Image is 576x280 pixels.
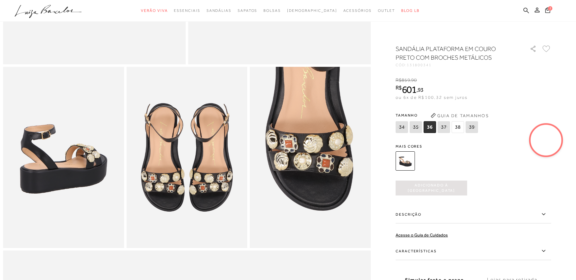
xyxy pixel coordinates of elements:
[396,44,512,62] h1: SANDÁLIA PLATAFORMA EM COURO PRETO COM BROCHES METÁLICOS
[343,5,372,16] a: categoryNavScreenReaderText
[396,85,402,90] i: R$
[424,121,436,133] span: 36
[174,8,200,13] span: Essenciais
[141,5,168,16] a: categoryNavScreenReaderText
[396,111,480,120] span: Tamanho
[250,67,371,248] img: image
[396,145,551,148] span: Mais cores
[396,151,415,171] img: SANDÁLIA PLATAFORMA EM COURO PRETO COM BROCHES METÁLICOS
[396,242,551,260] label: Características
[401,5,419,16] a: BLOG LB
[416,87,424,93] i: ,
[543,7,552,15] button: 2
[429,111,491,121] button: Guia de Tamanhos
[141,8,168,13] span: Verão Viva
[287,5,337,16] a: noSubCategoriesText
[396,205,551,223] label: Descrição
[238,8,257,13] span: Sapatos
[402,84,416,95] span: 601
[396,95,467,100] span: ou 6x de R$100,32 sem juros
[3,67,124,248] img: image
[207,8,231,13] span: Sandálias
[207,5,231,16] a: categoryNavScreenReaderText
[396,121,408,133] span: 34
[548,6,552,11] span: 2
[410,77,417,83] i: ,
[287,8,337,13] span: [DEMOGRAPHIC_DATA]
[438,121,450,133] span: 37
[452,121,464,133] span: 38
[410,121,422,133] span: 35
[418,86,424,93] span: 93
[263,8,281,13] span: Bolsas
[127,67,248,248] img: image
[343,8,372,13] span: Acessórios
[396,63,520,67] div: CÓD:
[378,8,395,13] span: Outlet
[238,5,257,16] a: categoryNavScreenReaderText
[396,183,467,194] span: Adicionado à [GEOGRAPHIC_DATA]
[263,5,281,16] a: categoryNavScreenReaderText
[174,5,200,16] a: categoryNavScreenReaderText
[401,8,419,13] span: BLOG LB
[396,181,467,195] button: Adicionado à [GEOGRAPHIC_DATA]
[378,5,395,16] a: categoryNavScreenReaderText
[402,77,410,83] span: 859
[411,77,417,83] span: 90
[466,121,478,133] span: 39
[396,232,448,237] a: Acesse o Guia de Cuidados
[396,77,402,83] i: R$
[407,63,432,67] span: 131800341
